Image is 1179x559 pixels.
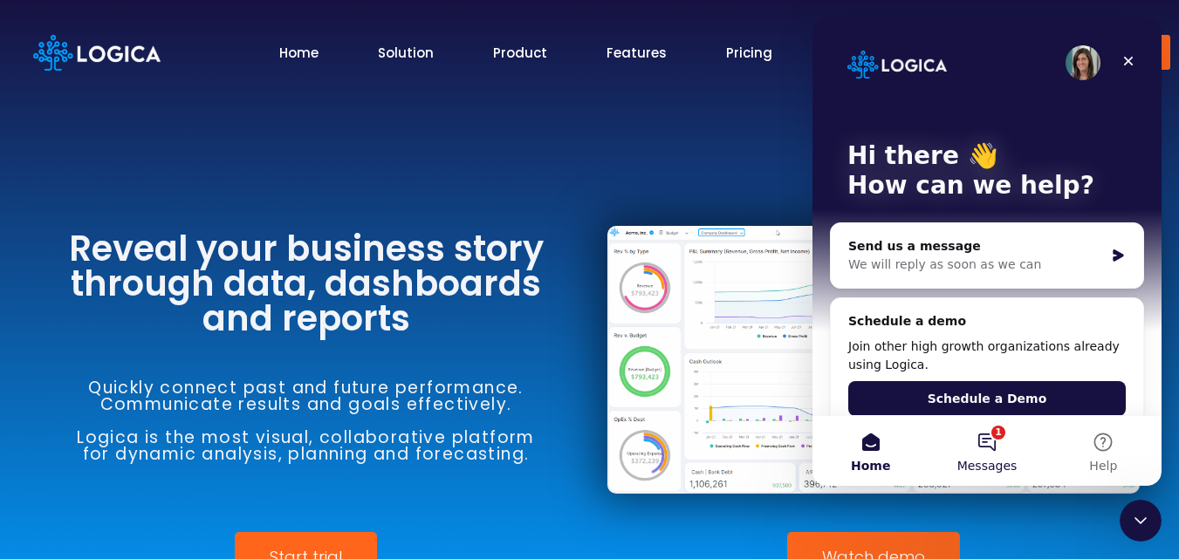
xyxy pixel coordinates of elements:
a: Logica [33,42,161,62]
h3: Reveal your business story through data, dashboards and reports [40,231,572,336]
iframe: Intercom live chat [812,17,1162,486]
a: Pricing [726,43,772,63]
a: Features [607,43,667,63]
iframe: Intercom live chat [1120,500,1162,542]
h6: Quickly connect past and future performance. Communicate results and goals effectively. Logica is... [40,379,572,462]
a: Home [279,43,319,63]
a: Solution [378,43,434,63]
a: Product [493,43,547,63]
img: Logica [33,35,161,71]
